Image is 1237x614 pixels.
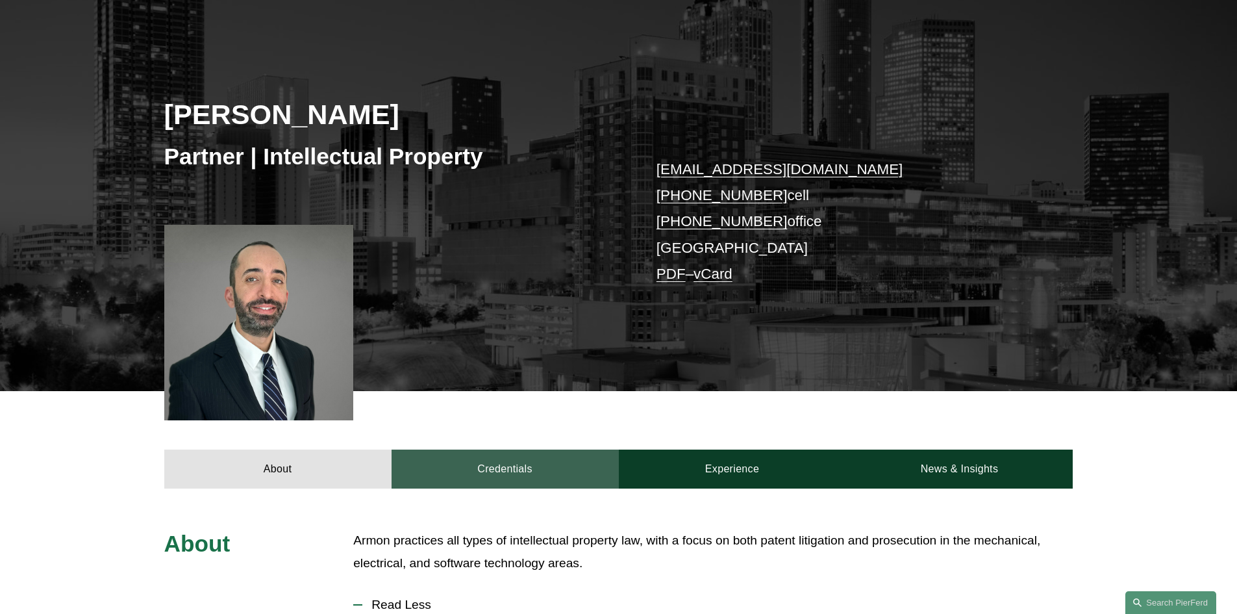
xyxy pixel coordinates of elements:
[656,161,903,177] a: [EMAIL_ADDRESS][DOMAIN_NAME]
[656,157,1035,288] p: cell office [GEOGRAPHIC_DATA] –
[656,213,788,229] a: [PHONE_NUMBER]
[392,450,619,489] a: Credentials
[164,142,619,171] h3: Partner | Intellectual Property
[353,530,1073,574] p: Armon practices all types of intellectual property law, with a focus on both patent litigation an...
[619,450,846,489] a: Experience
[656,187,788,203] a: [PHONE_NUMBER]
[693,266,732,282] a: vCard
[656,266,686,282] a: PDF
[164,450,392,489] a: About
[1125,591,1216,614] a: Search this site
[164,531,231,556] span: About
[845,450,1073,489] a: News & Insights
[362,598,1073,612] span: Read Less
[164,97,619,131] h2: [PERSON_NAME]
